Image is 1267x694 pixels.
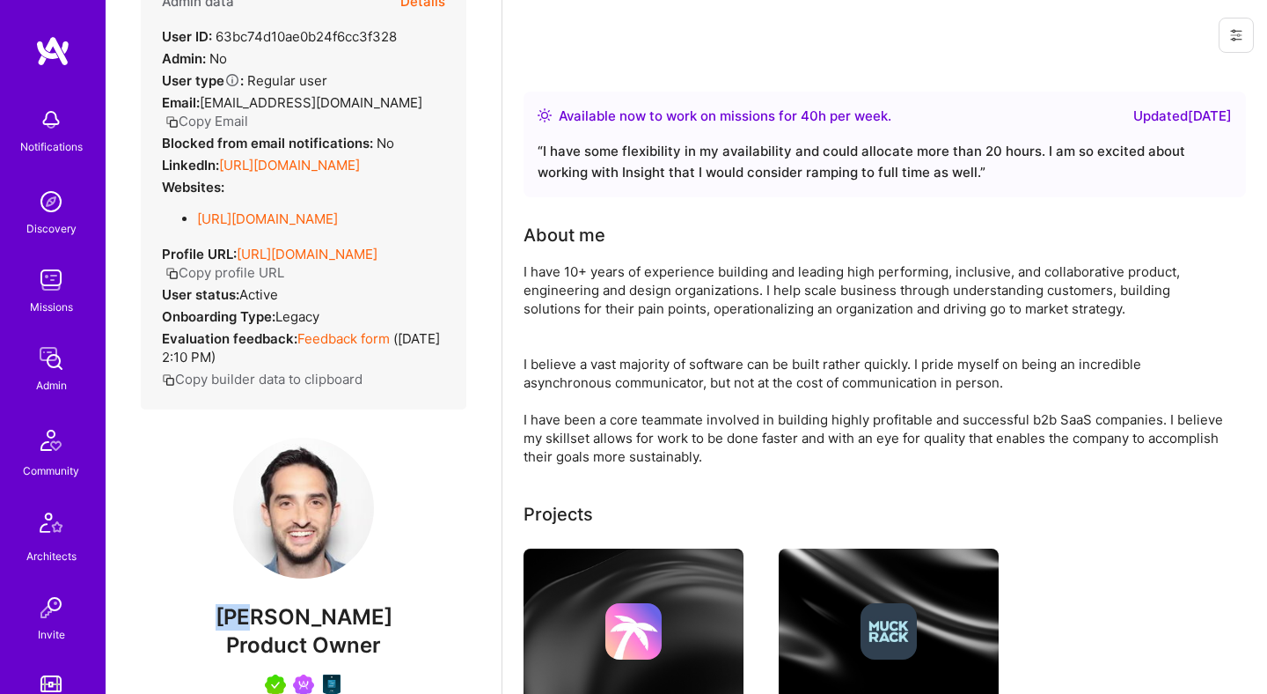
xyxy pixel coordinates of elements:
button: Copy Email [165,112,248,130]
strong: User ID: [162,28,212,45]
strong: User status: [162,286,239,303]
div: Available now to work on missions for h per week . [559,106,891,127]
i: icon Copy [165,267,179,280]
img: Architects [30,505,72,547]
div: ( [DATE] 2:10 PM ) [162,329,445,366]
button: Copy builder data to clipboard [162,370,363,388]
span: [PERSON_NAME] [141,604,466,631]
div: About me [524,222,605,248]
img: discovery [33,184,69,219]
img: Company logo [861,603,917,660]
div: No [162,49,227,68]
img: Invite [33,590,69,625]
strong: User type : [162,72,244,89]
img: bell [33,102,69,137]
i: icon Copy [162,373,175,387]
div: Architects [26,547,77,565]
div: Updated [DATE] [1133,106,1232,127]
strong: Profile URL: [162,246,237,262]
div: Discovery [26,219,77,238]
div: Community [23,461,79,480]
strong: Blocked from email notifications: [162,135,377,151]
a: [URL][DOMAIN_NAME] [197,210,338,227]
div: No [162,134,394,152]
span: Product Owner [226,632,381,658]
div: Missions [30,298,73,316]
strong: Websites: [162,179,224,196]
strong: Onboarding Type: [162,308,275,325]
img: User Avatar [233,438,374,579]
img: Availability [538,108,552,122]
strong: Email: [162,94,200,111]
img: Company logo [605,603,662,660]
div: I have 10+ years of experience building and leading high performing, inclusive, and collaborative... [524,262,1227,466]
strong: Evaluation feedback: [162,330,297,347]
img: admin teamwork [33,341,69,376]
div: “ I have some flexibility in my availability and could allocate more than 20 hours. I am so excit... [538,141,1232,183]
i: Help [224,72,240,88]
span: legacy [275,308,319,325]
span: [EMAIL_ADDRESS][DOMAIN_NAME] [200,94,422,111]
a: [URL][DOMAIN_NAME] [219,157,360,173]
div: Projects [524,501,593,528]
img: tokens [40,676,62,692]
div: Regular user [162,71,327,90]
strong: LinkedIn: [162,157,219,173]
div: Invite [38,625,65,644]
span: Active [239,286,278,303]
img: teamwork [33,262,69,298]
div: 63bc74d10ae0b24f6cc3f328 [162,27,397,46]
button: Copy profile URL [165,263,284,282]
img: Community [30,419,72,461]
a: Feedback form [297,330,390,347]
div: Admin [36,376,67,395]
div: Notifications [20,137,83,156]
strong: Admin: [162,50,206,67]
span: 40 [801,107,818,124]
i: icon Copy [165,115,179,129]
a: [URL][DOMAIN_NAME] [237,246,377,262]
img: logo [35,35,70,67]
